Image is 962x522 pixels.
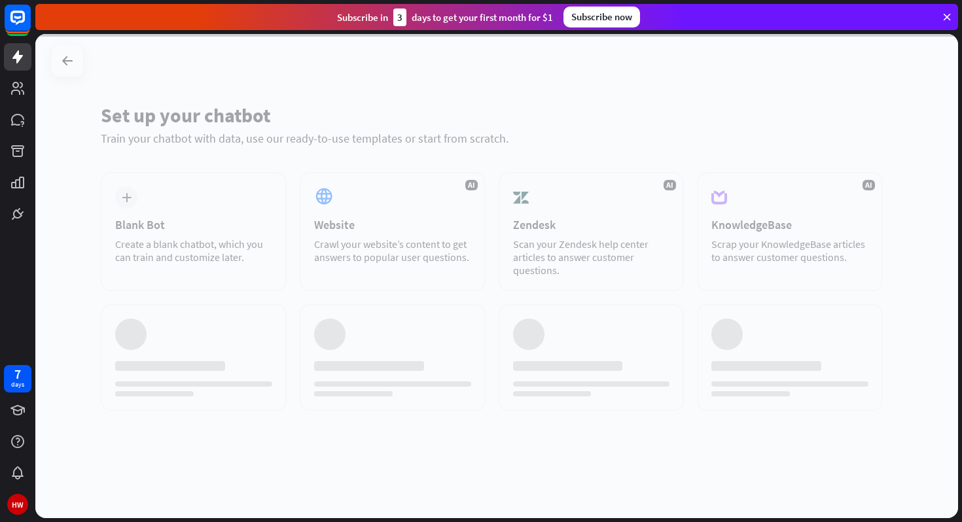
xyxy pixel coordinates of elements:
div: HW [7,494,28,515]
div: days [11,380,24,389]
div: Subscribe now [563,7,640,27]
div: 7 [14,368,21,380]
div: 3 [393,9,406,26]
a: 7 days [4,365,31,392]
div: Subscribe in days to get your first month for $1 [337,9,553,26]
